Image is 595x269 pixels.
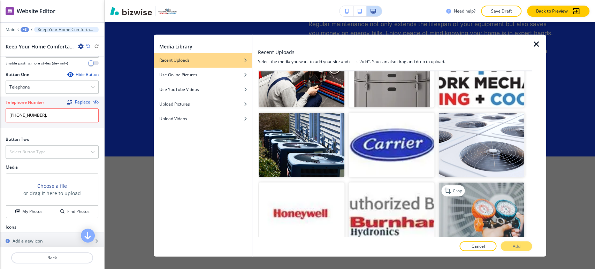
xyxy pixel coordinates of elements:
[67,100,99,105] div: Replace Info
[536,8,568,14] p: Back to Preview
[67,208,90,215] h4: Find Photos
[13,238,43,244] h2: Add a new icon
[21,27,29,32] button: +3
[34,27,99,32] button: Keep Your Home Comfortable All Year Round
[454,8,475,14] h3: Need help?
[67,100,99,105] button: ReplaceReplace Info
[154,112,252,126] button: Upload Videos
[6,206,52,218] button: My Photos
[158,8,177,14] img: Your Logo
[6,164,99,170] h2: Media
[154,53,252,68] button: Recent Uploads
[6,99,44,106] h2: Telephone Number
[154,97,252,112] button: Upload Pictures
[159,72,197,78] h4: Use Online Pictures
[6,71,29,78] h2: Button One
[159,116,187,122] h4: Upload Videos
[471,243,485,249] p: Cancel
[67,100,99,105] span: Find and replace this information across Bizwise
[258,48,295,56] h3: Recent Uploads
[9,149,46,155] h4: Select Button Type
[67,100,72,105] img: Replace
[154,82,252,97] button: Use YouTube Videos
[12,255,92,261] p: Back
[23,190,81,197] h3: or drag it here to upload
[481,6,521,17] button: Save Draft
[6,136,29,143] h2: Button Two
[452,187,462,194] p: Crop
[159,86,199,93] h4: Use YouTube Videos
[6,7,14,15] img: editor icon
[6,224,16,230] h2: Icons
[441,185,465,196] div: Crop
[17,7,55,15] h2: Website Editor
[6,27,15,32] button: Main
[490,8,512,14] p: Save Draft
[6,43,75,50] h2: Keep Your Home Comfortable All Year Round
[159,57,190,63] h4: Recent Uploads
[159,43,192,50] h2: Media Library
[9,84,30,90] h4: Telephone
[159,101,190,107] h4: Upload Pictures
[22,208,43,215] h4: My Photos
[67,72,99,77] button: Hide Button
[258,59,532,65] h4: Select the media you want to add your site and click "Add". You can also drag and drop to upload.
[11,252,93,263] button: Back
[6,108,99,122] input: Ex. 561-222-1111
[37,182,67,190] button: Choose a file
[110,7,152,15] img: Bizwise Logo
[38,27,95,32] p: Keep Your Home Comfortable All Year Round
[6,61,68,66] h4: Enable pasting more styles (dev only)
[527,6,589,17] button: Back to Preview
[52,206,98,218] button: Find Photos
[6,173,99,218] div: Choose a fileor drag it here to uploadMy PhotosFind Photos
[154,68,252,82] button: Use Online Pictures
[459,241,496,251] button: Cancel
